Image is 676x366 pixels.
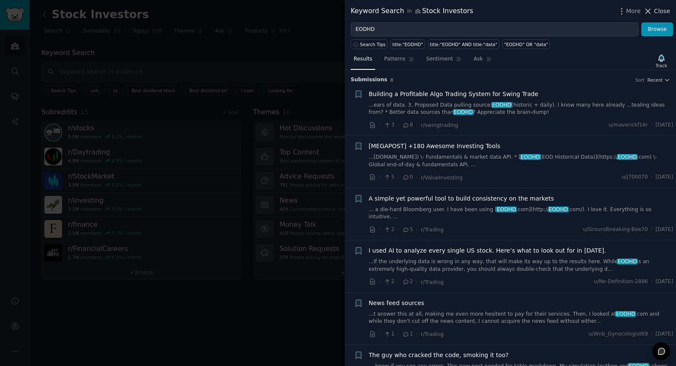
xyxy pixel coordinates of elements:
span: · [379,173,381,182]
span: r/Trading [421,331,444,337]
div: "EODHD" OR "data" [504,41,548,47]
span: 0 [402,173,413,181]
a: I used AI to analyze every single US stock. Here’s what to look out for in [DATE]. [369,246,606,255]
span: · [398,121,399,129]
span: [DATE] [656,226,673,234]
span: 2 [384,278,394,286]
a: Patterns [381,52,417,70]
a: [MEGAPOST] +180 Awesome Investing Tools [369,142,500,151]
span: 1 [402,330,413,338]
span: u/No-Definition-2886 [594,278,648,286]
span: 1 [384,330,394,338]
span: 5 [402,226,413,234]
span: · [379,225,381,234]
a: title:"EODHD" AND title:"data" [428,39,499,49]
span: 5 [384,173,394,181]
a: "EODHD" OR "data" [502,39,550,49]
span: · [651,226,653,234]
span: Close [654,7,670,16]
span: · [651,278,653,286]
button: Track [653,52,670,70]
button: Browse [641,22,673,37]
span: Results [354,55,372,63]
span: Recent [647,77,662,83]
span: · [651,173,653,181]
span: EODHD [617,154,638,160]
span: [DATE] [656,121,673,129]
span: Sentiment [426,55,453,63]
button: Close [643,7,670,16]
span: EODHD [520,154,541,160]
span: 8 [402,121,413,129]
span: [DATE] [656,330,673,338]
button: Search Tips [351,39,387,49]
span: · [651,121,653,129]
span: · [651,330,653,338]
span: · [379,278,381,286]
a: ...If the underlying data is wrong in any way, that will make its way up to the results here. Whi... [369,258,673,273]
a: ...[DOMAIN_NAME]) \- Fundamentals & market data API. * [EODHD(EOD Historical Data)](https://EODHD... [369,154,673,168]
span: EODHD [453,109,474,115]
span: EODHD [617,259,638,264]
a: The guy who cracked the code, smoking it too? [369,351,509,360]
span: · [379,121,381,129]
a: News feed sources [369,299,425,308]
span: u/Groundbreaking-Bee70 [583,226,648,234]
div: title:"EODHD" [393,41,423,47]
span: r/ValueInvesting [421,175,463,181]
a: Building a Profitable Algo Trading System for Swing Trade [369,90,539,99]
div: Sort [635,77,645,83]
button: More [617,7,641,16]
a: ...t answer this at all, making me even more hesitent to pay for their services. Then, I looked a... [369,311,673,325]
span: 2 [402,278,413,286]
a: ... a die-hard Bloomberg user. I have been using [EODHD.com](http://EODHD.com/). I love it. Every... [369,206,673,221]
a: ...ears of data. 3. Proposed Data pulling source:EODHD(historic + daily). I know many here alread... [369,102,673,116]
span: u/maverickf16r [608,121,648,129]
span: in [407,8,412,15]
a: Ask [471,52,495,70]
span: Submission s [351,76,387,84]
span: r/Trading [421,279,444,285]
div: title:"EODHD" AND title:"data" [430,41,497,47]
span: u/Wnb_Gynocologist69 [589,330,648,338]
span: · [416,278,418,286]
span: More [626,7,641,16]
a: Sentiment [423,52,465,70]
span: Ask [474,55,483,63]
span: EODHD [548,206,569,212]
a: Results [351,52,375,70]
span: [DATE] [656,173,673,181]
span: [DATE] [656,278,673,286]
span: · [398,225,399,234]
span: 2 [384,226,394,234]
span: · [416,330,418,338]
div: Keyword Search Stock Investors [351,6,473,17]
span: · [398,173,399,182]
span: r/Trading [421,227,444,233]
span: · [416,121,418,129]
a: title:"EODHD" [390,39,425,49]
input: Try a keyword related to your business [351,22,638,37]
span: Search Tips [360,41,386,47]
button: Recent [647,77,670,83]
span: r/swingtrading [421,122,458,128]
span: 8 [390,77,393,83]
span: EODHD [491,102,512,108]
a: A simple yet powerful tool to build consistency on the markets [369,194,554,203]
span: · [398,278,399,286]
span: u/j700070 [622,173,648,181]
span: · [416,225,418,234]
span: · [379,330,381,338]
span: 3 [384,121,394,129]
span: · [398,330,399,338]
span: · [416,173,418,182]
span: EODHD [496,206,517,212]
span: EODHD [615,311,636,317]
div: Track [656,63,667,69]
